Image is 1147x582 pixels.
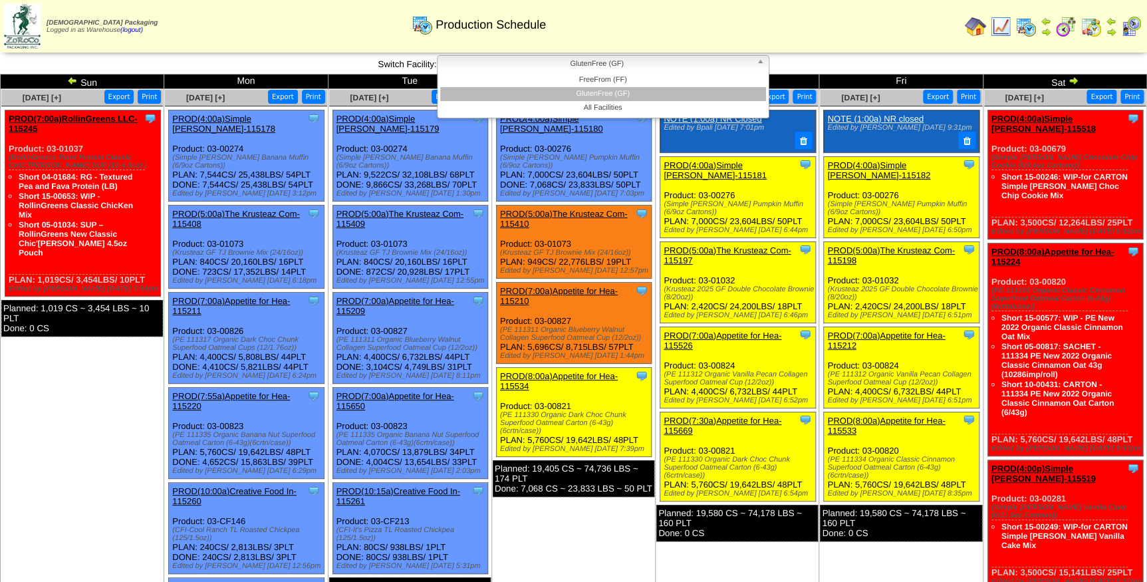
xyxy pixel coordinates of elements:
div: Product: 03-00276 PLAN: 7,000CS / 23,604LBS / 50PLT DONE: 7,068CS / 23,833LBS / 50PLT [496,110,652,202]
div: Planned: 19,580 CS ~ 74,178 LBS ~ 160 PLT Done: 0 CS [656,505,818,541]
a: PROD(7:00a)Appetite for Hea-115211 [172,296,290,316]
span: [DEMOGRAPHIC_DATA] Packaging [47,19,158,27]
img: arrowleft.gif [1041,16,1051,27]
div: (PE 111311 Organic Blueberry Walnut Collagen Superfood Oatmeal Cup (12/2oz)) [336,336,488,352]
div: Product: 03-00824 PLAN: 4,400CS / 6,732LBS / 44PLT [824,327,979,408]
div: (Simple [PERSON_NAME] Banana Muffin (6/9oz Cartons)) [336,154,488,170]
div: Planned: 1,019 CS ~ 3,454 LBS ~ 10 PLT Done: 0 CS [1,300,163,337]
a: PROD(7:00a)Appetite for Hea-115209 [336,296,454,316]
div: Edited by [PERSON_NAME] [DATE] 8:35pm [827,490,979,498]
img: Tooltip [307,484,320,498]
img: Tooltip [471,207,485,220]
button: Export [432,90,461,104]
div: Product: 03-01073 PLAN: 840CS / 20,160LBS / 16PLT DONE: 872CS / 20,928LBS / 17PLT [332,206,488,289]
img: home.gif [965,16,986,37]
div: Product: 03-00826 PLAN: 4,400CS / 5,808LBS / 44PLT DONE: 4,410CS / 5,821LBS / 44PLT [169,293,324,384]
div: (Krusteaz 2025 GF Double Chocolate Brownie (8/20oz)) [664,285,815,301]
div: (Simple [PERSON_NAME] Pumpkin Muffin (6/9oz Cartons)) [664,200,815,216]
a: PROD(8:00a)Appetite for Hea-115533 [827,416,945,436]
div: Edited by [PERSON_NAME] [DATE] 3:54pm [9,285,160,293]
a: Short 05-00817: SACHET - 111334 PE New 2022 Organic Classic Cinnamon Oat 43g (10286imp/roll) [1001,342,1112,379]
div: Planned: 19,580 CS ~ 74,178 LBS ~ 160 PLT Done: 0 CS [820,505,981,541]
img: Tooltip [635,207,648,220]
img: arrowright.gif [1106,27,1116,37]
li: GlutenFree (GF) [440,87,766,101]
img: Tooltip [799,413,812,426]
div: (PE 111334 Organic Classic Cinnamon Superfood Oatmeal Carton (6-43g)(6crtn/case)) [991,287,1143,311]
div: (RollinGreens Plant Protein Classic CHIC'[PERSON_NAME] SUP (12-4.5oz) ) [9,154,160,170]
div: Edited by Bpali [DATE] 7:01pm [664,124,809,132]
a: PROD(4:00p)Simple [PERSON_NAME]-115519 [991,464,1096,484]
a: PROD(7:00a)Appetite for Hea-115210 [500,286,618,306]
div: Edited by [PERSON_NAME] [DATE] 6:51pm [827,396,979,404]
div: (PE 111317 Organic Dark Choc Chunk Superfood Oatmeal Cups (12/1.76oz)) [172,336,324,352]
div: Product: 03-01073 PLAN: 840CS / 20,160LBS / 16PLT DONE: 723CS / 17,352LBS / 14PLT [169,206,324,289]
a: Short 05-01034: SUP – RollinGreens New Classic Chic'[PERSON_NAME] 4.5oz Pouch [19,220,127,257]
a: [DATE] [+] [1005,93,1043,102]
a: PROD(5:00a)The Krusteaz Com-115410 [500,209,627,229]
a: PROD(7:00a)RollinGreens LLC-115245 [9,114,138,134]
a: PROD(5:00a)The Krusteaz Com-115409 [336,209,463,229]
img: calendarinout.gif [1081,16,1102,37]
div: (Krusteaz 2025 GF Double Chocolate Brownie (8/20oz)) [827,285,979,301]
img: Tooltip [799,158,812,171]
div: (PE 111334 Organic Classic Cinnamon Superfood Oatmeal Carton (6-43g)(6crtn/case)) [827,456,979,480]
img: arrowright.gif [1041,27,1051,37]
div: Edited by [PERSON_NAME] [DATE] 9:31pm [827,124,972,132]
div: Edited by [PERSON_NAME] [DATE] 12:56pm [172,562,324,570]
span: Production Schedule [436,18,546,32]
img: Tooltip [307,294,320,307]
img: Tooltip [307,389,320,402]
img: Tooltip [635,284,648,297]
div: Product: 03-00821 PLAN: 5,760CS / 19,642LBS / 48PLT [496,368,652,457]
div: (Simple [PERSON_NAME] Banana Muffin (6/9oz Cartons)) [172,154,324,170]
img: Tooltip [799,243,812,256]
div: Product: 03-01032 PLAN: 2,420CS / 24,200LBS / 18PLT [660,241,816,323]
button: Export [759,90,789,104]
button: Print [1120,90,1144,104]
div: Edited by [PERSON_NAME] [DATE] 5:31pm [336,562,488,570]
div: Edited by [PERSON_NAME] [DATE] 6:50pm [827,226,979,234]
div: Product: 03-00823 PLAN: 5,760CS / 19,642LBS / 48PLT DONE: 4,652CS / 15,863LBS / 39PLT [169,388,324,479]
td: Sat [983,74,1146,89]
button: Export [104,90,134,104]
div: (PE 111335 Organic Banana Nut Superfood Oatmeal Carton (6-43g)(6crtn/case)) [336,431,488,447]
img: line_graph.gif [990,16,1011,37]
div: Edited by [PERSON_NAME] [DATE] 9:53pm [991,444,1143,452]
img: calendarprod.gif [412,14,433,35]
div: Edited by [PERSON_NAME] [DATE] 7:03pm [500,190,652,198]
a: [DATE] [+] [841,93,880,102]
a: PROD(5:00a)The Krusteaz Com-115197 [664,245,791,265]
div: Product: 03-00274 PLAN: 7,544CS / 25,438LBS / 54PLT DONE: 7,544CS / 25,438LBS / 54PLT [169,110,324,202]
div: (CFI-It's Pizza TL Roasted Chickpea (125/1.5oz)) [336,526,488,542]
a: PROD(4:00a)Simple [PERSON_NAME]-115518 [991,114,1096,134]
div: Product: 03-00821 PLAN: 5,760CS / 19,642LBS / 48PLT [660,412,816,501]
div: Planned: 19,405 CS ~ 74,736 LBS ~ 174 PLT Done: 7,068 CS ~ 23,833 LBS ~ 50 PLT [493,460,654,497]
span: [DATE] [+] [350,93,388,102]
div: (PE 111330 Organic Dark Choc Chunk Superfood Oatmeal Carton (6-43g)(6crtn/case)) [500,411,652,435]
img: zoroco-logo-small.webp [4,4,41,49]
a: PROD(4:00a)Simple [PERSON_NAME]-115182 [827,160,930,180]
a: Short 10-00431: CARTON - 111334 PE New 2022 Organic Classic Cinnamon Oat Carton (6/43g) [1001,380,1114,417]
button: Delete Note [958,132,975,149]
img: Tooltip [962,413,975,426]
a: PROD(5:00a)The Krusteaz Com-115408 [172,209,299,229]
div: Edited by [PERSON_NAME] [DATE] 7:39pm [500,445,652,453]
a: PROD(5:00a)The Krusteaz Com-115198 [827,245,954,265]
span: [DATE] [+] [186,93,225,102]
img: Tooltip [962,328,975,341]
a: NOTE (1:00a) NR closed [827,114,924,124]
div: Product: 03-00276 PLAN: 7,000CS / 23,604LBS / 50PLT [660,156,816,237]
a: Short 04-01684: RG - Textured Pea and Fava Protein (LB) [19,172,132,191]
li: FreeFrom (FF) [440,73,766,87]
a: PROD(8:00a)Appetite for Hea-115534 [500,371,618,391]
a: PROD(7:55a)Appetite for Hea-115220 [172,391,290,411]
div: Edited by [PERSON_NAME] [DATE] 6:54pm [664,490,815,498]
button: Export [1086,90,1116,104]
span: Logged in as Warehouse [47,19,158,34]
a: PROD(10:00a)Creative Food In-115260 [172,486,296,506]
img: Tooltip [307,112,320,125]
div: Product: 03-00827 PLAN: 5,696CS / 8,715LBS / 57PLT [496,283,652,364]
div: (PE 111312 Organic Vanilla Pecan Collagen Superfood Oatmeal Cup (12/2oz)) [664,370,815,386]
